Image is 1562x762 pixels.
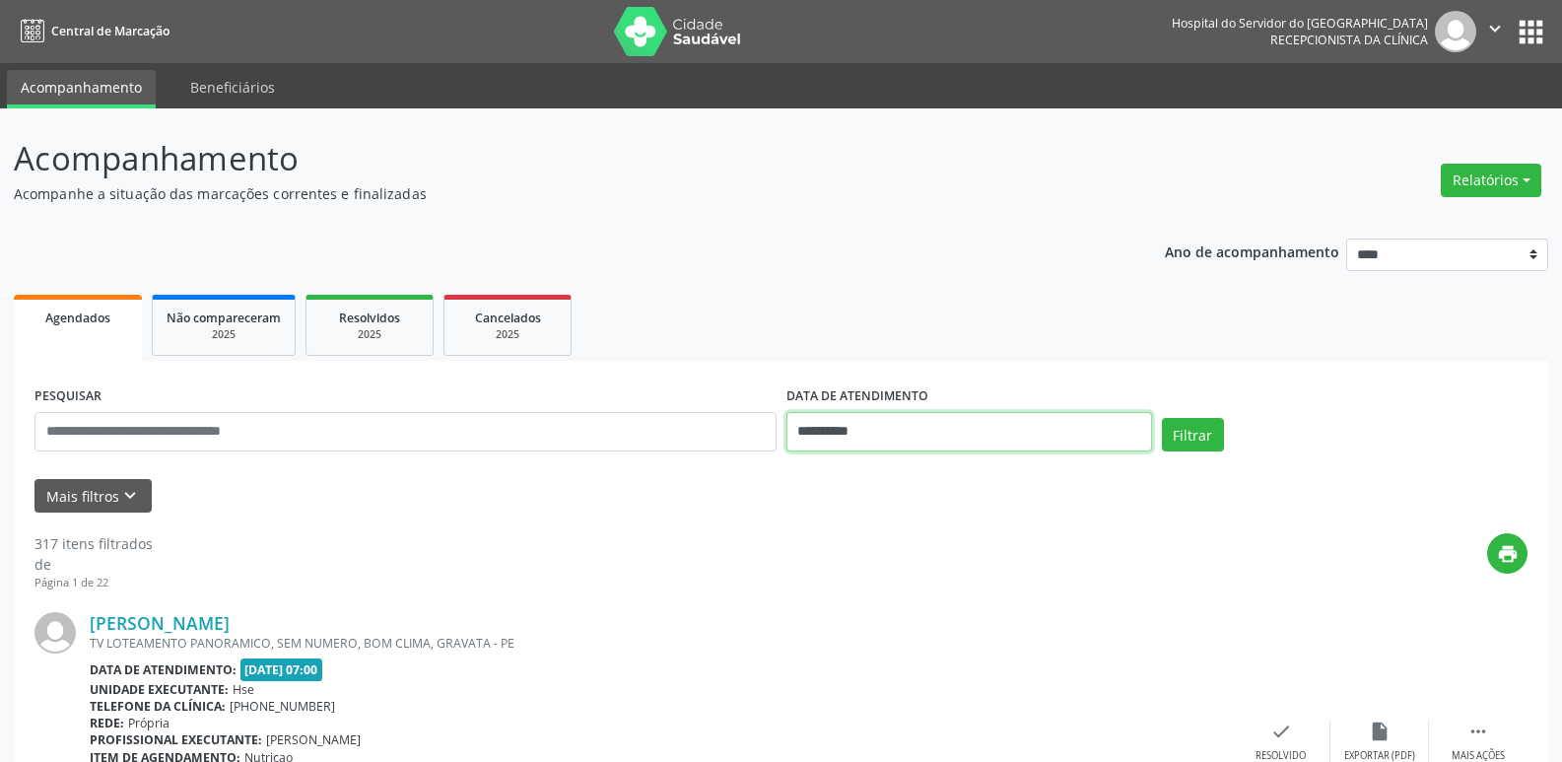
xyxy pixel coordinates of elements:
p: Acompanhamento [14,134,1088,183]
span: Recepcionista da clínica [1270,32,1428,48]
span: Central de Marcação [51,23,170,39]
p: Ano de acompanhamento [1165,239,1339,263]
div: TV LOTEAMENTO PANORAMICO, SEM NUMERO, BOM CLIMA, GRAVATA - PE [90,635,1232,652]
div: 2025 [167,327,281,342]
div: Página 1 de 22 [34,575,153,591]
label: PESQUISAR [34,381,102,412]
div: 2025 [458,327,557,342]
div: de [34,554,153,575]
i: keyboard_arrow_down [119,485,141,507]
button: Mais filtroskeyboard_arrow_down [34,479,152,514]
div: 2025 [320,327,419,342]
b: Telefone da clínica: [90,698,226,715]
i: insert_drive_file [1369,721,1391,742]
button: print [1487,533,1528,574]
span: Cancelados [475,310,541,326]
img: img [34,612,76,654]
button:  [1476,11,1514,52]
i:  [1467,721,1489,742]
b: Data de atendimento: [90,661,237,678]
span: Própria [128,715,170,731]
i: check [1270,721,1292,742]
span: Hse [233,681,254,698]
a: Beneficiários [176,70,289,104]
span: Não compareceram [167,310,281,326]
span: [PHONE_NUMBER] [230,698,335,715]
a: Acompanhamento [7,70,156,108]
b: Rede: [90,715,124,731]
span: [DATE] 07:00 [240,658,323,681]
label: DATA DE ATENDIMENTO [786,381,928,412]
a: Central de Marcação [14,15,170,47]
div: 317 itens filtrados [34,533,153,554]
img: img [1435,11,1476,52]
i: print [1497,543,1519,565]
button: Filtrar [1162,418,1224,451]
button: apps [1514,15,1548,49]
span: Agendados [45,310,110,326]
b: Profissional executante: [90,731,262,748]
p: Acompanhe a situação das marcações correntes e finalizadas [14,183,1088,204]
button: Relatórios [1441,164,1541,197]
div: Hospital do Servidor do [GEOGRAPHIC_DATA] [1172,15,1428,32]
span: Resolvidos [339,310,400,326]
b: Unidade executante: [90,681,229,698]
span: [PERSON_NAME] [266,731,361,748]
a: [PERSON_NAME] [90,612,230,634]
i:  [1484,18,1506,39]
